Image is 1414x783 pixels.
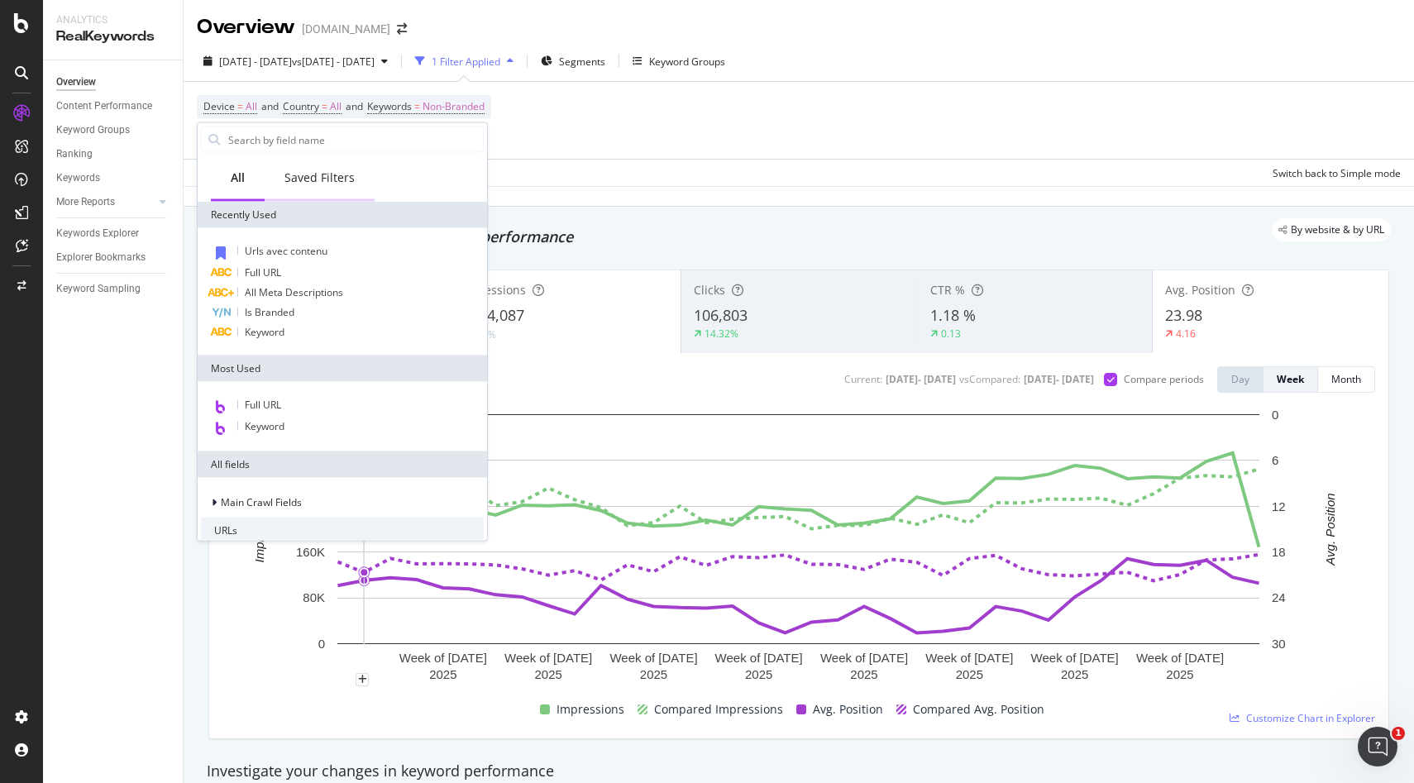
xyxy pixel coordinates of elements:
[1166,667,1193,681] text: 2025
[56,225,171,242] a: Keywords Explorer
[1272,499,1286,513] text: 12
[296,545,325,559] text: 160K
[1272,545,1286,559] text: 18
[43,43,187,56] div: Domaine: [DOMAIN_NAME]
[626,48,732,74] button: Keyword Groups
[245,305,294,319] span: Is Branded
[302,21,390,37] div: [DOMAIN_NAME]
[930,305,976,325] span: 1.18 %
[245,398,281,412] span: Full URL
[1230,711,1375,725] a: Customize Chart in Explorer
[56,122,130,139] div: Keyword Groups
[346,99,363,113] span: and
[414,99,420,113] span: =
[56,13,170,27] div: Analytics
[557,699,624,719] span: Impressions
[198,356,487,382] div: Most Used
[69,96,82,109] img: tab_domain_overview_orange.svg
[534,48,612,74] button: Segments
[1358,727,1397,766] iframe: Intercom live chat
[1272,637,1286,651] text: 30
[458,305,524,325] span: 8,984,087
[56,280,141,298] div: Keyword Sampling
[1061,667,1088,681] text: 2025
[1217,366,1264,393] button: Day
[237,99,243,113] span: =
[1272,408,1278,422] text: 0
[330,95,342,118] span: All
[1176,327,1196,341] div: 4.16
[56,146,171,163] a: Ranking
[1273,166,1401,180] div: Switch back to Simple mode
[423,95,485,118] span: Non-Branded
[56,122,171,139] a: Keyword Groups
[1024,372,1094,386] div: [DATE] - [DATE]
[56,193,155,211] a: More Reports
[1266,160,1401,186] button: Switch back to Simple mode
[203,99,235,113] span: Device
[201,518,484,544] div: URLs
[56,74,171,91] a: Overview
[886,372,956,386] div: [DATE] - [DATE]
[56,98,171,115] a: Content Performance
[1136,651,1224,665] text: Week of [DATE]
[303,590,325,604] text: 80K
[283,99,319,113] span: Country
[850,667,877,681] text: 2025
[245,325,284,339] span: Keyword
[245,265,281,279] span: Full URL
[1331,372,1361,386] div: Month
[222,406,1375,693] svg: A chart.
[56,27,170,46] div: RealKeywords
[245,419,284,433] span: Keyword
[284,169,355,186] div: Saved Filters
[245,285,343,299] span: All Meta Descriptions
[1318,366,1375,393] button: Month
[219,55,292,69] span: [DATE] - [DATE]
[504,651,592,665] text: Week of [DATE]
[1031,651,1119,665] text: Week of [DATE]
[252,495,266,562] text: Impressions
[941,327,961,341] div: 0.13
[367,99,412,113] span: Keywords
[261,99,279,113] span: and
[715,651,803,665] text: Week of [DATE]
[198,202,487,228] div: Recently Used
[745,667,772,681] text: 2025
[534,667,561,681] text: 2025
[429,667,456,681] text: 2025
[458,282,526,298] span: Impressions
[221,495,302,509] span: Main Crawl Fields
[408,48,520,74] button: 1 Filter Applied
[1291,225,1384,235] span: By website & by URL
[1231,372,1249,386] div: Day
[956,667,983,681] text: 2025
[56,249,171,266] a: Explorer Bookmarks
[397,23,407,35] div: arrow-right-arrow-left
[654,699,783,719] span: Compared Impressions
[56,74,96,91] div: Overview
[227,127,483,152] input: Search by field name
[26,26,40,40] img: logo_orange.svg
[56,146,93,163] div: Ranking
[1272,218,1391,241] div: legacy label
[26,43,40,56] img: website_grey.svg
[318,637,325,651] text: 0
[959,372,1020,386] div: vs Compared :
[1124,372,1204,386] div: Compare periods
[56,193,115,211] div: More Reports
[813,699,883,719] span: Avg. Position
[246,95,257,118] span: All
[1272,590,1286,604] text: 24
[1246,711,1375,725] span: Customize Chart in Explorer
[913,699,1044,719] span: Compared Avg. Position
[925,651,1013,665] text: Week of [DATE]
[705,327,738,341] div: 14.32%
[231,169,245,186] div: All
[1165,305,1202,325] span: 23.98
[197,48,394,74] button: [DATE] - [DATE]vs[DATE] - [DATE]
[46,26,81,40] div: v 4.0.25
[356,673,369,686] div: plus
[694,282,725,298] span: Clicks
